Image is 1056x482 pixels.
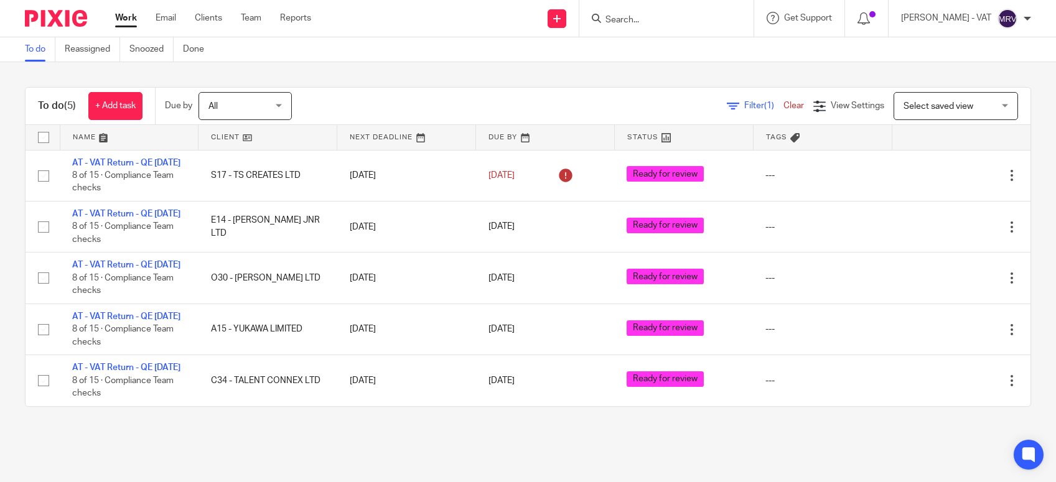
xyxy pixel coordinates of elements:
[627,269,704,284] span: Ready for review
[783,101,804,110] a: Clear
[901,12,991,24] p: [PERSON_NAME] - VAT
[280,12,311,24] a: Reports
[72,312,180,321] a: AT - VAT Return - QE [DATE]
[766,134,787,141] span: Tags
[337,355,476,406] td: [DATE]
[72,274,174,295] span: 8 of 15 · Compliance Team checks
[765,169,879,182] div: ---
[183,37,213,62] a: Done
[627,166,704,182] span: Ready for review
[744,101,783,110] span: Filter
[488,274,515,282] span: [DATE]
[904,102,973,111] span: Select saved view
[195,12,222,24] a: Clients
[208,102,218,111] span: All
[337,253,476,304] td: [DATE]
[488,325,515,334] span: [DATE]
[765,323,879,335] div: ---
[25,10,87,27] img: Pixie
[337,304,476,355] td: [DATE]
[488,171,515,180] span: [DATE]
[488,223,515,231] span: [DATE]
[337,201,476,252] td: [DATE]
[25,37,55,62] a: To do
[165,100,192,112] p: Due by
[199,304,337,355] td: A15 - YUKAWA LIMITED
[72,171,174,193] span: 8 of 15 · Compliance Team checks
[88,92,143,120] a: + Add task
[72,261,180,269] a: AT - VAT Return - QE [DATE]
[627,320,704,336] span: Ready for review
[488,376,515,385] span: [DATE]
[72,363,180,372] a: AT - VAT Return - QE [DATE]
[129,37,174,62] a: Snoozed
[784,14,832,22] span: Get Support
[765,272,879,284] div: ---
[199,253,337,304] td: O30 - [PERSON_NAME] LTD
[604,15,716,26] input: Search
[72,159,180,167] a: AT - VAT Return - QE [DATE]
[765,374,879,387] div: ---
[627,218,704,233] span: Ready for review
[337,150,476,201] td: [DATE]
[199,355,337,406] td: C34 - TALENT CONNEX LTD
[64,101,76,111] span: (5)
[765,221,879,233] div: ---
[115,12,137,24] a: Work
[156,12,176,24] a: Email
[72,325,174,346] span: 8 of 15 · Compliance Team checks
[627,371,704,387] span: Ready for review
[831,101,884,110] span: View Settings
[199,150,337,201] td: S17 - TS CREATES LTD
[241,12,261,24] a: Team
[65,37,120,62] a: Reassigned
[72,376,174,398] span: 8 of 15 · Compliance Team checks
[998,9,1017,29] img: svg%3E
[72,210,180,218] a: AT - VAT Return - QE [DATE]
[764,101,774,110] span: (1)
[72,223,174,244] span: 8 of 15 · Compliance Team checks
[38,100,76,113] h1: To do
[199,201,337,252] td: E14 - [PERSON_NAME] JNR LTD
